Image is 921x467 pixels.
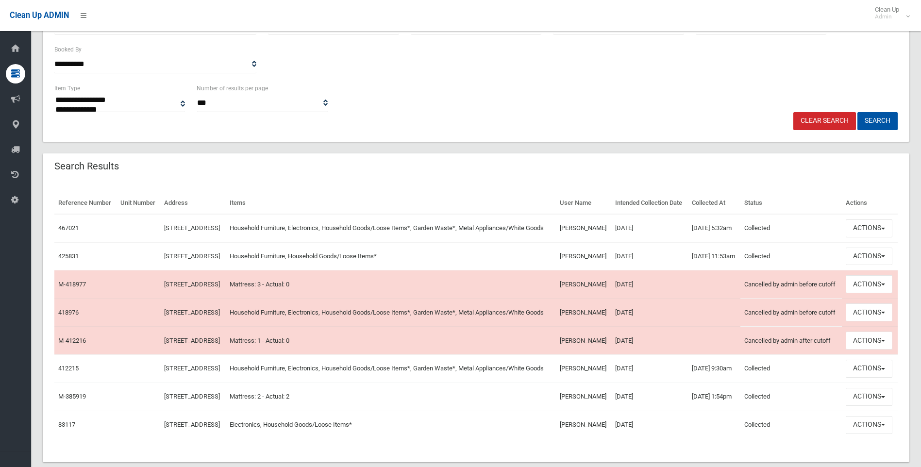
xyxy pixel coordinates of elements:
[556,242,612,270] td: [PERSON_NAME]
[58,393,86,400] a: M-385919
[846,303,892,321] button: Actions
[611,299,688,327] td: [DATE]
[740,242,842,270] td: Collected
[226,299,556,327] td: Household Furniture, Electronics, Household Goods/Loose Items*, Garden Waste*, Metal Appliances/W...
[611,192,688,214] th: Intended Collection Date
[58,252,79,260] a: 425831
[226,270,556,299] td: Mattress: 3 - Actual: 0
[846,416,892,434] button: Actions
[556,270,612,299] td: [PERSON_NAME]
[875,13,899,20] small: Admin
[164,224,220,232] a: [STREET_ADDRESS]
[54,192,117,214] th: Reference Number
[611,242,688,270] td: [DATE]
[688,192,740,214] th: Collected At
[611,214,688,242] td: [DATE]
[556,354,612,383] td: [PERSON_NAME]
[740,214,842,242] td: Collected
[611,327,688,355] td: [DATE]
[58,309,79,316] a: 418976
[740,327,842,355] td: Cancelled by admin after cutoff
[58,421,75,428] a: 83117
[846,248,892,266] button: Actions
[556,383,612,411] td: [PERSON_NAME]
[846,360,892,378] button: Actions
[117,192,160,214] th: Unit Number
[846,275,892,293] button: Actions
[740,411,842,438] td: Collected
[846,332,892,350] button: Actions
[226,192,556,214] th: Items
[740,270,842,299] td: Cancelled by admin before cutoff
[226,383,556,411] td: Mattress: 2 - Actual: 2
[164,365,220,372] a: [STREET_ADDRESS]
[10,11,69,20] span: Clean Up ADMIN
[611,270,688,299] td: [DATE]
[556,214,612,242] td: [PERSON_NAME]
[58,365,79,372] a: 412215
[164,252,220,260] a: [STREET_ADDRESS]
[164,309,220,316] a: [STREET_ADDRESS]
[58,224,79,232] a: 467021
[740,299,842,327] td: Cancelled by admin before cutoff
[58,281,86,288] a: M-418977
[43,157,131,176] header: Search Results
[197,83,268,94] label: Number of results per page
[556,327,612,355] td: [PERSON_NAME]
[226,411,556,438] td: Electronics, Household Goods/Loose Items*
[54,44,82,55] label: Booked By
[164,281,220,288] a: [STREET_ADDRESS]
[846,219,892,237] button: Actions
[870,6,909,20] span: Clean Up
[226,242,556,270] td: Household Furniture, Household Goods/Loose Items*
[54,83,80,94] label: Item Type
[58,337,86,344] a: M-412216
[846,388,892,406] button: Actions
[164,337,220,344] a: [STREET_ADDRESS]
[857,112,898,130] button: Search
[688,214,740,242] td: [DATE] 5:32am
[740,354,842,383] td: Collected
[688,383,740,411] td: [DATE] 1:54pm
[611,411,688,438] td: [DATE]
[164,393,220,400] a: [STREET_ADDRESS]
[611,354,688,383] td: [DATE]
[556,192,612,214] th: User Name
[556,411,612,438] td: [PERSON_NAME]
[740,192,842,214] th: Status
[740,383,842,411] td: Collected
[160,192,225,214] th: Address
[842,192,898,214] th: Actions
[793,112,856,130] a: Clear Search
[164,421,220,428] a: [STREET_ADDRESS]
[611,383,688,411] td: [DATE]
[688,242,740,270] td: [DATE] 11:53am
[226,354,556,383] td: Household Furniture, Electronics, Household Goods/Loose Items*, Garden Waste*, Metal Appliances/W...
[556,299,612,327] td: [PERSON_NAME]
[226,214,556,242] td: Household Furniture, Electronics, Household Goods/Loose Items*, Garden Waste*, Metal Appliances/W...
[226,327,556,355] td: Mattress: 1 - Actual: 0
[688,354,740,383] td: [DATE] 9:30am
